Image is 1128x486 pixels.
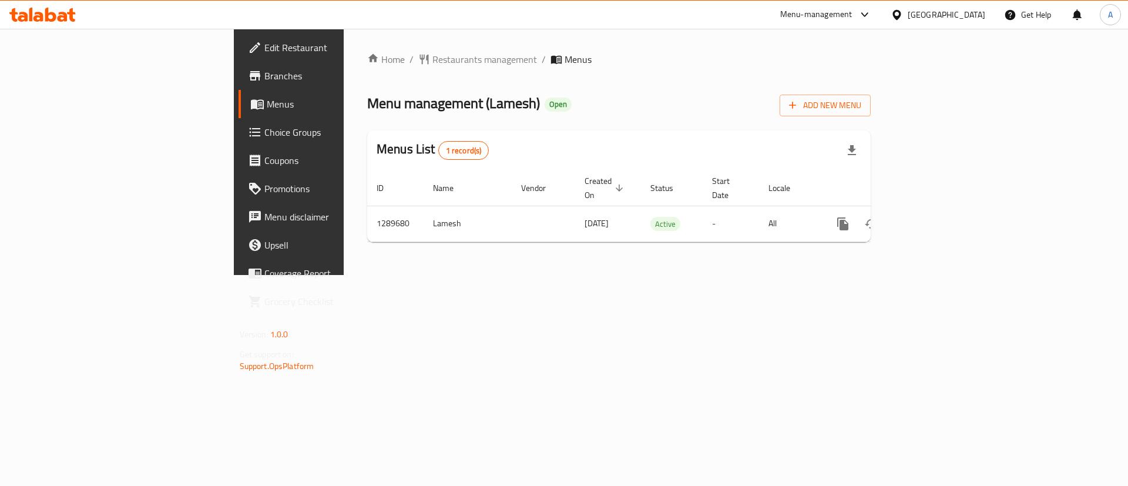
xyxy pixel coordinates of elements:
[780,95,871,116] button: Add New Menu
[424,206,512,242] td: Lamesh
[367,52,871,66] nav: breadcrumb
[585,216,609,231] span: [DATE]
[650,217,680,231] span: Active
[521,181,561,195] span: Vendor
[838,136,866,165] div: Export file
[367,90,540,116] span: Menu management ( Lamesh )
[565,52,592,66] span: Menus
[270,327,288,342] span: 1.0.0
[820,170,951,206] th: Actions
[264,294,413,309] span: Grocery Checklist
[1108,8,1113,21] span: A
[439,145,489,156] span: 1 record(s)
[239,62,422,90] a: Branches
[240,358,314,374] a: Support.OpsPlatform
[239,203,422,231] a: Menu disclaimer
[545,99,572,109] span: Open
[264,182,413,196] span: Promotions
[857,210,885,238] button: Change Status
[264,266,413,280] span: Coverage Report
[542,52,546,66] li: /
[239,231,422,259] a: Upsell
[703,206,759,242] td: -
[789,98,861,113] span: Add New Menu
[264,69,413,83] span: Branches
[239,287,422,316] a: Grocery Checklist
[264,125,413,139] span: Choice Groups
[438,141,489,160] div: Total records count
[264,210,413,224] span: Menu disclaimer
[433,181,469,195] span: Name
[829,210,857,238] button: more
[377,181,399,195] span: ID
[239,118,422,146] a: Choice Groups
[239,146,422,175] a: Coupons
[264,238,413,252] span: Upsell
[239,175,422,203] a: Promotions
[240,347,294,362] span: Get support on:
[367,170,951,242] table: enhanced table
[418,52,537,66] a: Restaurants management
[432,52,537,66] span: Restaurants management
[264,41,413,55] span: Edit Restaurant
[267,97,413,111] span: Menus
[712,174,745,202] span: Start Date
[239,259,422,287] a: Coverage Report
[780,8,852,22] div: Menu-management
[239,33,422,62] a: Edit Restaurant
[240,327,268,342] span: Version:
[768,181,805,195] span: Locale
[650,181,689,195] span: Status
[759,206,820,242] td: All
[377,140,489,160] h2: Menus List
[264,153,413,167] span: Coupons
[585,174,627,202] span: Created On
[545,98,572,112] div: Open
[908,8,985,21] div: [GEOGRAPHIC_DATA]
[239,90,422,118] a: Menus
